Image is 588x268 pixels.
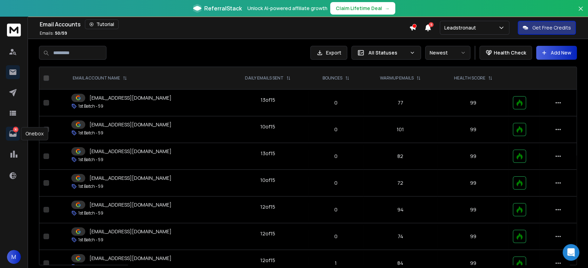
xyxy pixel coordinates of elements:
[40,31,67,36] p: Emails :
[89,201,172,208] p: [EMAIL_ADDRESS][DOMAIN_NAME]
[363,90,438,116] td: 77
[73,75,127,81] div: EMAIL ACCOUNT NAME
[78,157,103,162] p: 1st Batch - 59
[313,260,359,267] p: 1
[310,46,347,60] button: Export
[247,5,327,12] p: Unlock AI-powered affiliate growth
[13,127,18,132] p: 30
[260,177,275,184] div: 10 of 15
[313,153,359,160] p: 0
[494,49,526,56] p: Health Check
[313,179,359,186] p: 0
[536,46,577,60] button: Add New
[78,130,103,136] p: 1st Batch - 59
[89,148,172,155] p: [EMAIL_ADDRESS][DOMAIN_NAME]
[363,223,438,250] td: 74
[438,170,509,196] td: 99
[438,223,509,250] td: 99
[518,21,576,35] button: Get Free Credits
[261,97,275,103] div: 13 of 15
[576,4,585,21] button: Close banner
[385,5,390,12] span: →
[89,175,172,182] p: [EMAIL_ADDRESS][DOMAIN_NAME]
[89,255,172,262] p: [EMAIL_ADDRESS][DOMAIN_NAME]
[260,203,275,210] div: 12 of 15
[260,257,275,264] div: 12 of 15
[438,116,509,143] td: 99
[78,103,103,109] p: 1st Batch - 59
[85,19,119,29] button: Tutorial
[454,75,485,81] p: HEALTH SCORE
[323,75,342,81] p: BOUNCES
[313,126,359,133] p: 0
[363,196,438,223] td: 94
[260,123,275,130] div: 10 of 15
[7,250,21,264] button: M
[78,210,103,216] p: 1st Batch - 59
[425,46,470,60] button: Newest
[313,206,359,213] p: 0
[21,127,48,140] div: Onebox
[89,228,172,235] p: [EMAIL_ADDRESS][DOMAIN_NAME]
[438,196,509,223] td: 99
[429,22,434,27] span: 5
[313,99,359,106] p: 0
[479,46,532,60] button: Health Check
[204,4,242,12] span: ReferralStack
[261,150,275,157] div: 13 of 15
[438,143,509,170] td: 99
[438,90,509,116] td: 99
[89,121,172,128] p: [EMAIL_ADDRESS][DOMAIN_NAME]
[260,230,275,237] div: 12 of 15
[380,75,414,81] p: WARMUP EMAILS
[330,2,395,15] button: Claim Lifetime Deal→
[532,24,571,31] p: Get Free Credits
[78,237,103,243] p: 1st Batch - 59
[363,170,438,196] td: 72
[78,184,103,189] p: 1st Batch - 59
[444,24,479,31] p: Leadstronaut
[313,233,359,240] p: 0
[55,30,67,36] span: 50 / 59
[6,127,20,141] a: 30
[363,116,438,143] td: 101
[40,19,409,29] div: Email Accounts
[563,244,579,261] div: Open Intercom Messenger
[368,49,407,56] p: All Statuses
[245,75,284,81] p: DAILY EMAILS SENT
[363,143,438,170] td: 82
[89,94,172,101] p: [EMAIL_ADDRESS][DOMAIN_NAME]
